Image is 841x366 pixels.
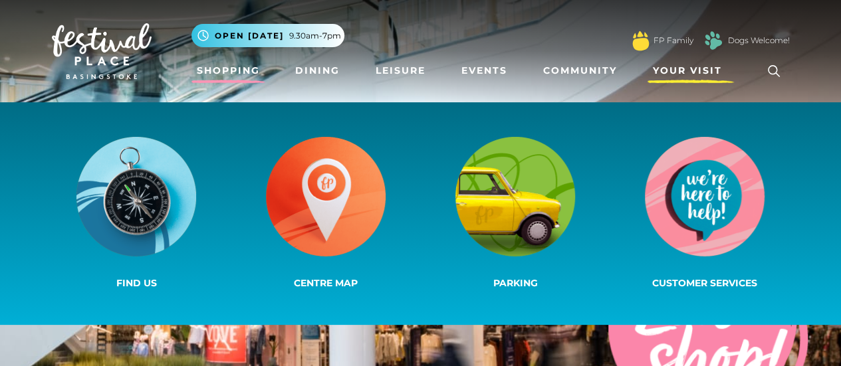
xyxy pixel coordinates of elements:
a: Find us [42,134,231,293]
a: FP Family [654,35,693,46]
span: 9.30am-7pm [289,30,341,42]
span: Find us [116,277,157,289]
span: Your Visit [653,64,722,78]
button: Open [DATE] 9.30am-7pm [191,24,344,47]
a: Customer Services [610,134,800,293]
a: Your Visit [648,58,734,83]
span: Customer Services [652,277,757,289]
img: Festival Place Logo [52,23,152,79]
a: Leisure [370,58,431,83]
a: Community [538,58,622,83]
a: Shopping [191,58,265,83]
span: Open [DATE] [215,30,284,42]
a: Dining [290,58,345,83]
span: Parking [493,277,538,289]
a: Events [456,58,513,83]
span: Centre Map [294,277,358,289]
a: Dogs Welcome! [728,35,790,46]
a: Parking [421,134,610,293]
a: Centre Map [231,134,421,293]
